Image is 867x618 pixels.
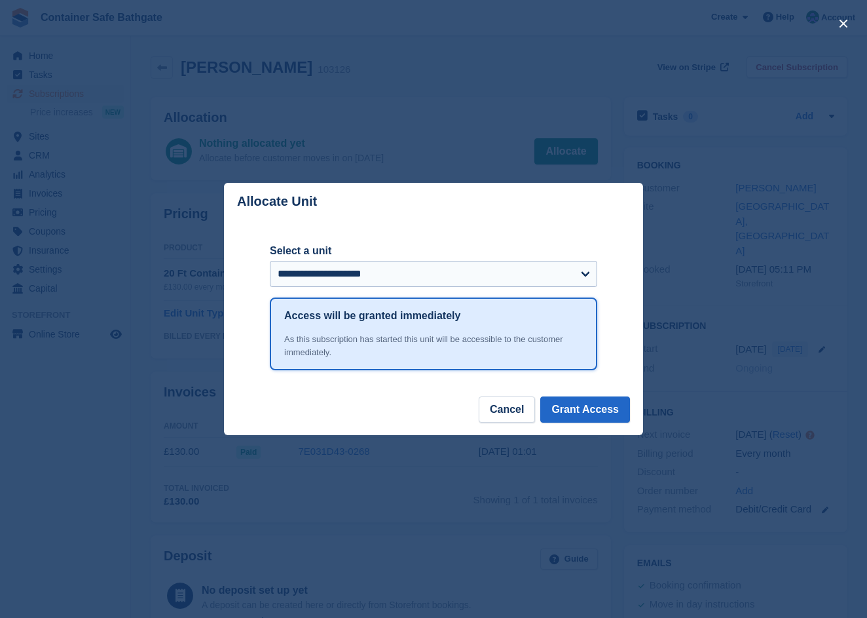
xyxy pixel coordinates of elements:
[479,396,535,423] button: Cancel
[237,194,317,209] p: Allocate Unit
[833,13,854,34] button: close
[270,243,597,259] label: Select a unit
[284,333,583,358] div: As this subscription has started this unit will be accessible to the customer immediately.
[540,396,630,423] button: Grant Access
[284,308,460,324] h1: Access will be granted immediately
